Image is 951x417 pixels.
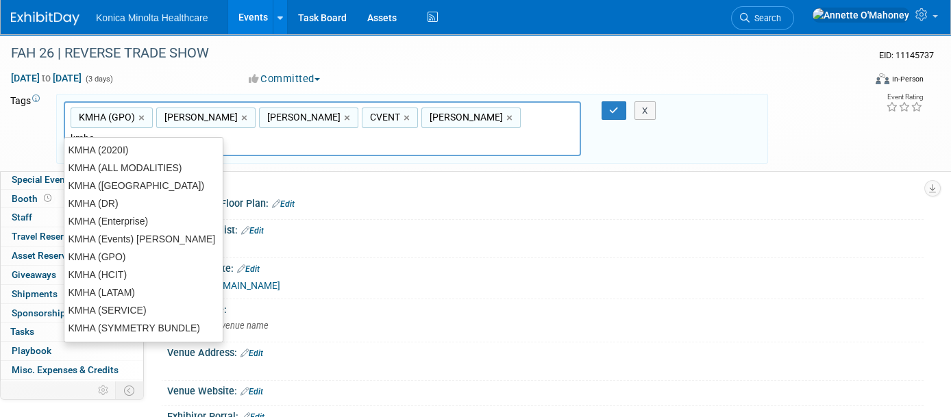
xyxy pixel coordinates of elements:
a: Edit [240,349,263,358]
a: Asset Reservations [1,247,143,265]
a: Shipments [1,285,143,303]
span: Tasks [10,326,34,337]
a: Tasks [1,323,143,341]
div: Event Website: [167,258,924,276]
div: KMHA ([GEOGRAPHIC_DATA]) [64,337,223,355]
span: Specify venue name [182,320,269,331]
span: [DATE] [DATE] [10,72,82,84]
span: (3 days) [84,75,113,84]
td: Personalize Event Tab Strip [92,381,116,399]
div: KMHA (Events) [PERSON_NAME] [64,230,223,248]
a: Misc. Expenses & Credits [1,361,143,379]
span: CVENT [367,110,400,124]
a: Special Events [1,170,143,189]
a: × [138,110,147,126]
a: Travel Reservations [1,227,143,246]
div: Venue Name: [167,299,924,316]
span: [PERSON_NAME] [162,110,238,124]
img: Format-Inperson.png [876,73,889,84]
span: Asset Reservations [12,250,93,261]
div: KMHA (SYMMETRY BUNDLE) [64,319,223,337]
div: FAH 26 | REVERSE TRADE SHOW [6,41,845,66]
a: Staff [1,208,143,227]
td: Toggle Event Tabs [116,381,144,399]
a: Edit [272,199,295,209]
span: Booth not reserved yet [41,193,54,203]
div: KMHA (2020I) [64,141,223,159]
div: KMHA (Enterprise) [64,212,223,230]
div: Venue Address: [167,342,924,360]
input: Type tag and hit enter [71,131,191,145]
a: Playbook [1,342,143,360]
span: KMHA (GPO) [76,110,135,124]
button: Committed [244,72,325,86]
div: KMHA (ALL MODALITIES) [64,159,223,177]
img: ExhibitDay [11,12,79,25]
div: KMHA (LATAM) [64,283,223,301]
div: KMHA (DR) [64,194,223,212]
span: Staff [12,212,32,223]
span: Search [750,13,781,23]
span: to [40,73,53,84]
a: Giveaways [1,266,143,284]
span: Giveaways [12,269,56,280]
span: Konica Minolta Healthcare [96,12,208,23]
a: × [344,110,353,126]
a: [URL][DOMAIN_NAME] [184,280,280,291]
span: Playbook [12,345,51,356]
a: Sponsorships [1,304,143,323]
a: Booth [1,190,143,208]
span: Special Events [12,174,73,185]
div: Venue Website: [167,381,924,399]
a: Edit [241,226,264,236]
div: Event Checklist: [167,220,924,238]
a: Edit [240,387,263,396]
div: Exhibit Hall Floor Plan: [167,193,924,211]
div: KMHA (GPO) [64,248,223,266]
span: Shipments [12,288,58,299]
a: × [506,110,515,126]
img: Annette O'Mahoney [812,8,910,23]
td: Tags [10,94,44,164]
span: Misc. Expenses & Credits [12,364,119,375]
span: Booth [12,193,54,204]
div: KMHA ([GEOGRAPHIC_DATA]) [64,177,223,194]
a: × [404,110,412,126]
button: X [634,101,656,121]
div: Event Rating [886,94,923,101]
a: Search [731,6,794,30]
div: KMHA (SERVICE) [64,301,223,319]
div: Event Format [789,71,924,92]
a: × [241,110,250,126]
div: In-Person [891,74,924,84]
a: Edit [237,264,260,274]
span: Sponsorships [12,307,71,318]
div: EVENT INFO [164,173,913,187]
span: Event ID: 11145737 [879,50,934,60]
span: [PERSON_NAME] [427,110,503,124]
div: KMHA (HCIT) [64,266,223,283]
span: [PERSON_NAME] [264,110,341,124]
span: Travel Reservations [12,231,95,242]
